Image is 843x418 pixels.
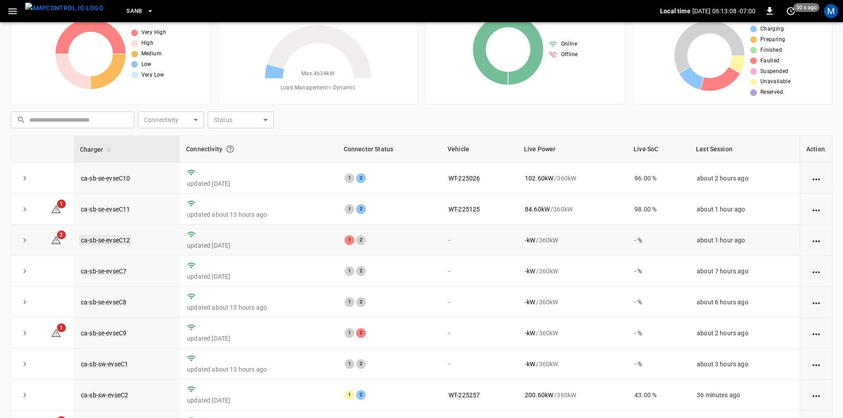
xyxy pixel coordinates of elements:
[141,60,152,69] span: Low
[690,136,800,163] th: Last Session
[186,141,331,157] div: Connectivity
[690,163,800,194] td: about 2 hours ago
[441,349,518,380] td: -
[811,329,822,337] div: action cell options
[356,359,366,369] div: 2
[448,391,480,399] a: WT-225257
[281,84,356,92] span: Load Management = Dynamic
[123,3,157,20] button: SanB
[18,295,31,309] button: expand row
[356,204,366,214] div: 2
[441,136,518,163] th: Vehicle
[561,50,578,59] span: Offline
[448,175,480,182] a: WT-225026
[627,225,690,256] td: - %
[627,349,690,380] td: - %
[345,173,354,183] div: 1
[187,396,330,405] p: updated [DATE]
[811,236,822,245] div: action cell options
[627,287,690,318] td: - %
[57,230,66,239] span: 2
[81,330,126,337] a: ca-sb-se-evseC9
[441,318,518,349] td: -
[81,206,130,213] a: ca-sb-se-evseC11
[518,136,627,163] th: Live Power
[525,391,553,399] p: 200.60 kW
[187,303,330,312] p: updated about 13 hours ago
[690,194,800,225] td: about 1 hour ago
[187,179,330,188] p: updated [DATE]
[81,268,126,275] a: ca-sb-se-evseC7
[57,323,66,332] span: 1
[345,359,354,369] div: 1
[18,203,31,216] button: expand row
[784,4,798,18] button: set refresh interval
[141,71,164,80] span: Very Low
[690,318,800,349] td: about 2 hours ago
[141,28,167,37] span: Very High
[126,6,142,16] span: SanB
[18,388,31,402] button: expand row
[81,360,128,368] a: ca-sb-sw-evseC1
[525,205,550,214] p: 84.60 kW
[525,329,620,337] div: / 360 kW
[525,236,620,245] div: / 360 kW
[356,328,366,338] div: 2
[525,267,620,276] div: / 360 kW
[79,235,132,245] a: ca-sb-se-evseC12
[692,7,756,15] p: [DATE] 06:13:08 -07:00
[627,380,690,410] td: 43.00 %
[81,391,128,399] a: ca-sb-sw-evseC2
[345,235,354,245] div: 1
[187,210,330,219] p: updated about 13 hours ago
[187,241,330,250] p: updated [DATE]
[18,234,31,247] button: expand row
[627,256,690,287] td: - %
[18,326,31,340] button: expand row
[811,360,822,368] div: action cell options
[345,297,354,307] div: 1
[356,297,366,307] div: 2
[187,272,330,281] p: updated [DATE]
[51,205,61,212] a: 1
[794,3,820,12] span: 30 s ago
[345,328,354,338] div: 1
[800,136,832,163] th: Action
[525,174,553,183] p: 102.60 kW
[760,77,790,86] span: Unavailable
[627,136,690,163] th: Live SoC
[51,329,61,336] a: 1
[141,50,162,58] span: Medium
[525,236,535,245] p: - kW
[187,365,330,374] p: updated about 13 hours ago
[345,390,354,400] div: 1
[18,172,31,185] button: expand row
[824,4,838,18] div: profile-icon
[660,7,691,15] p: Local time
[301,69,334,78] span: Max. 4634 kW
[690,287,800,318] td: about 6 hours ago
[525,360,620,368] div: / 360 kW
[690,225,800,256] td: about 1 hour ago
[356,390,366,400] div: 2
[441,287,518,318] td: -
[760,35,786,44] span: Preparing
[18,357,31,371] button: expand row
[356,235,366,245] div: 2
[525,205,620,214] div: / 360 kW
[525,267,535,276] p: - kW
[57,199,66,208] span: 1
[441,225,518,256] td: -
[187,334,330,343] p: updated [DATE]
[525,298,535,307] p: - kW
[525,174,620,183] div: / 360 kW
[338,136,441,163] th: Connector Status
[80,144,114,155] span: Charger
[222,141,238,157] button: Connection between the charger and our software.
[811,174,822,183] div: action cell options
[690,256,800,287] td: about 7 hours ago
[811,205,822,214] div: action cell options
[356,266,366,276] div: 2
[525,360,535,368] p: - kW
[81,175,130,182] a: ca-sb-se-evseC10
